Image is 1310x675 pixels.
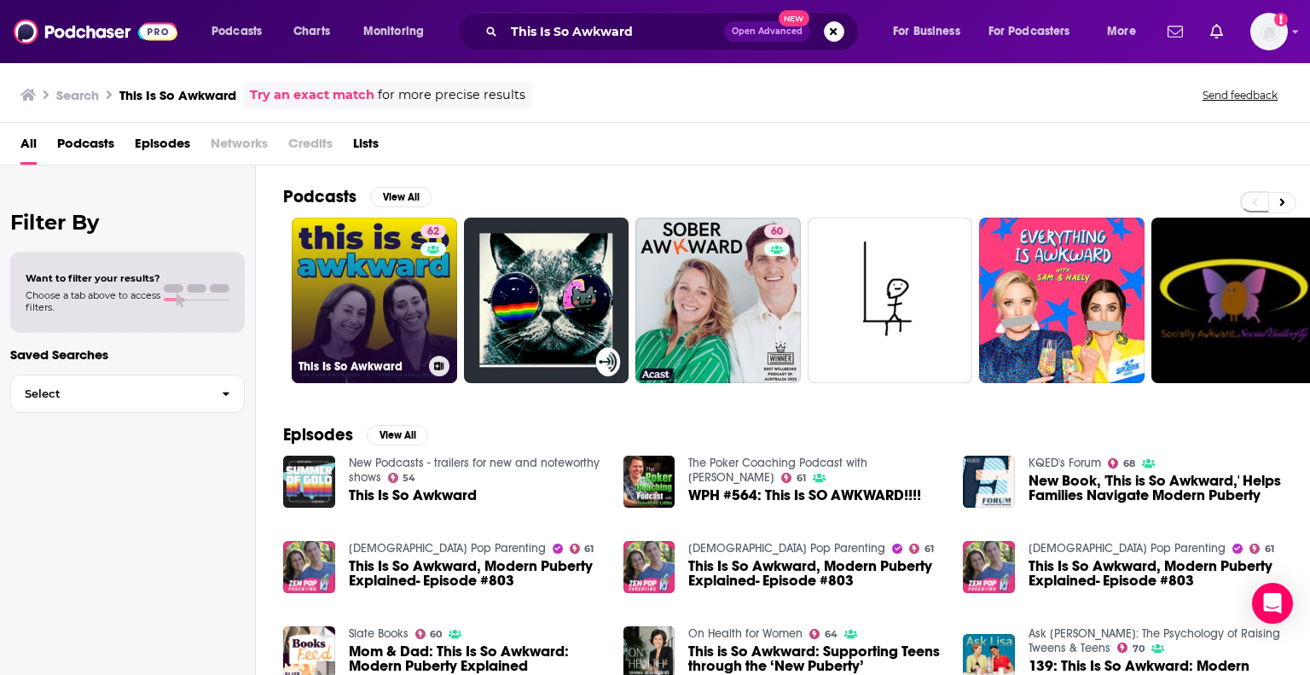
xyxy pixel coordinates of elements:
span: 60 [771,224,783,241]
input: Search podcasts, credits, & more... [504,18,724,45]
a: 60 [415,629,443,639]
span: Logged in as jazmincmiller [1250,13,1288,50]
a: 61 [909,544,934,554]
a: WPH #564: This Is SO AWKWARD!!!! [688,488,921,503]
a: 61 [570,544,594,554]
span: 61 [797,474,806,482]
button: open menu [1095,18,1157,45]
a: Slate Books [349,626,409,641]
a: Show notifications dropdown [1161,17,1190,46]
h3: This Is So Awkward [299,359,422,374]
img: This Is So Awkward, Modern Puberty Explained- Episode #803 [283,541,335,593]
a: Episodes [135,130,190,165]
button: View All [370,187,432,207]
button: Show profile menu [1250,13,1288,50]
h3: Search [56,87,99,103]
a: 61 [1249,544,1274,554]
a: Show notifications dropdown [1203,17,1230,46]
img: WPH #564: This Is SO AWKWARD!!!! [623,456,675,508]
a: 62 [420,224,446,238]
a: 60 [764,224,790,238]
img: This Is So Awkward, Modern Puberty Explained- Episode #803 [963,541,1015,593]
span: Select [11,388,208,399]
span: 61 [584,545,594,553]
a: PodcastsView All [283,186,432,207]
a: This Is So Awkward [349,488,477,503]
span: All [20,130,37,165]
span: Charts [293,20,330,44]
span: For Business [893,20,960,44]
span: Choose a tab above to access filters. [26,289,160,313]
span: 54 [403,474,415,482]
a: Charts [282,18,340,45]
span: Open Advanced [732,27,803,36]
button: open menu [351,18,446,45]
a: 61 [781,473,806,483]
h3: This Is So Awkward [119,87,236,103]
span: This is So Awkward: Supporting Teens through the ‘New Puberty’ [688,644,942,673]
a: 68 [1108,458,1135,468]
a: The Poker Coaching Podcast with Jonathan Little [688,456,867,485]
span: for more precise results [378,85,525,105]
span: More [1107,20,1136,44]
span: Podcasts [212,20,262,44]
span: 60 [430,631,442,638]
button: Send feedback [1197,88,1283,102]
a: 54 [388,473,416,483]
span: 70 [1133,645,1145,653]
img: Podchaser - Follow, Share and Rate Podcasts [14,15,177,48]
a: Podcasts [57,130,114,165]
span: New [779,10,809,26]
h2: Podcasts [283,186,356,207]
span: 64 [825,631,838,638]
img: This Is So Awkward [283,456,335,508]
button: open menu [881,18,982,45]
a: New Podcasts - trailers for new and noteworthy shows [349,456,600,485]
h2: Filter By [10,210,245,235]
button: View All [367,425,428,445]
span: New Book, 'This is So Awkward,' Helps Families Navigate Modern Puberty [1029,474,1283,503]
a: This Is So Awkward, Modern Puberty Explained- Episode #803 [1029,559,1283,588]
a: 60 [635,218,801,383]
a: On Health for Women [688,626,803,641]
span: For Podcasters [988,20,1070,44]
a: 62This Is So Awkward [292,218,457,383]
a: 70 [1117,643,1145,653]
div: Open Intercom Messenger [1252,583,1293,624]
span: Networks [211,130,268,165]
a: This Is So Awkward, Modern Puberty Explained- Episode #803 [349,559,603,588]
a: 64 [809,629,838,639]
button: open menu [977,18,1095,45]
a: Zen Pop Parenting [349,541,546,556]
span: 61 [925,545,934,553]
a: Zen Pop Parenting [688,541,885,556]
a: EpisodesView All [283,424,428,445]
img: This Is So Awkward, Modern Puberty Explained- Episode #803 [623,541,675,593]
img: New Book, 'This is So Awkward,' Helps Families Navigate Modern Puberty [963,456,1015,508]
a: Lists [353,130,379,165]
span: 61 [1265,545,1274,553]
button: Open AdvancedNew [724,21,810,42]
button: open menu [200,18,284,45]
img: User Profile [1250,13,1288,50]
div: Search podcasts, credits, & more... [473,12,875,51]
a: Try an exact match [250,85,374,105]
span: Want to filter your results? [26,272,160,284]
a: Ask Lisa: The Psychology of Raising Tweens & Teens [1029,626,1280,655]
a: Mom & Dad: This Is So Awkward: Modern Puberty Explained [349,644,603,673]
a: This Is So Awkward, Modern Puberty Explained- Episode #803 [688,559,942,588]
